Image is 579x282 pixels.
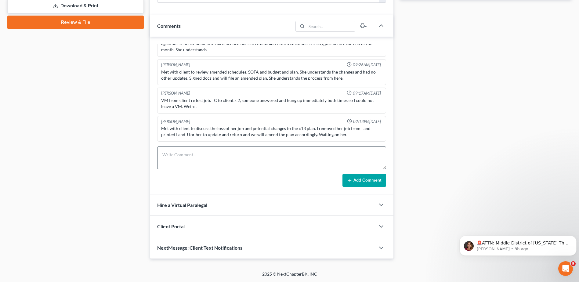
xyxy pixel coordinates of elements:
div: [PERSON_NAME] [161,90,190,96]
span: Client Portal [157,223,185,229]
div: VM from client re lost job. TC to client x 2, someone answered and hung up immediately both times... [161,97,382,110]
span: 09:26AM[DATE] [353,62,381,68]
span: NextMessage: Client Text Notifications [157,245,242,251]
span: 09:17AM[DATE] [353,90,381,96]
iframe: Intercom notifications message [457,223,579,266]
iframe: Intercom live chat [558,261,573,276]
div: Met with client to discuss the loss of her job and potential changes to the c13 plan. I removed h... [161,125,382,138]
span: 02:13PM[DATE] [353,119,381,125]
input: Search... [306,21,355,31]
span: 9 [571,261,576,266]
div: [PERSON_NAME] [161,119,190,125]
button: Add Comment [342,174,386,187]
div: [PERSON_NAME] [161,62,190,68]
span: Comments [157,23,181,29]
span: Hire a Virtual Paralegal [157,202,207,208]
div: Met with client to review amended schedules, SOFA and budget and plan. She understands the change... [161,69,382,81]
a: Review & File [7,16,144,29]
div: 2025 © NextChapterBK, INC [116,271,464,282]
